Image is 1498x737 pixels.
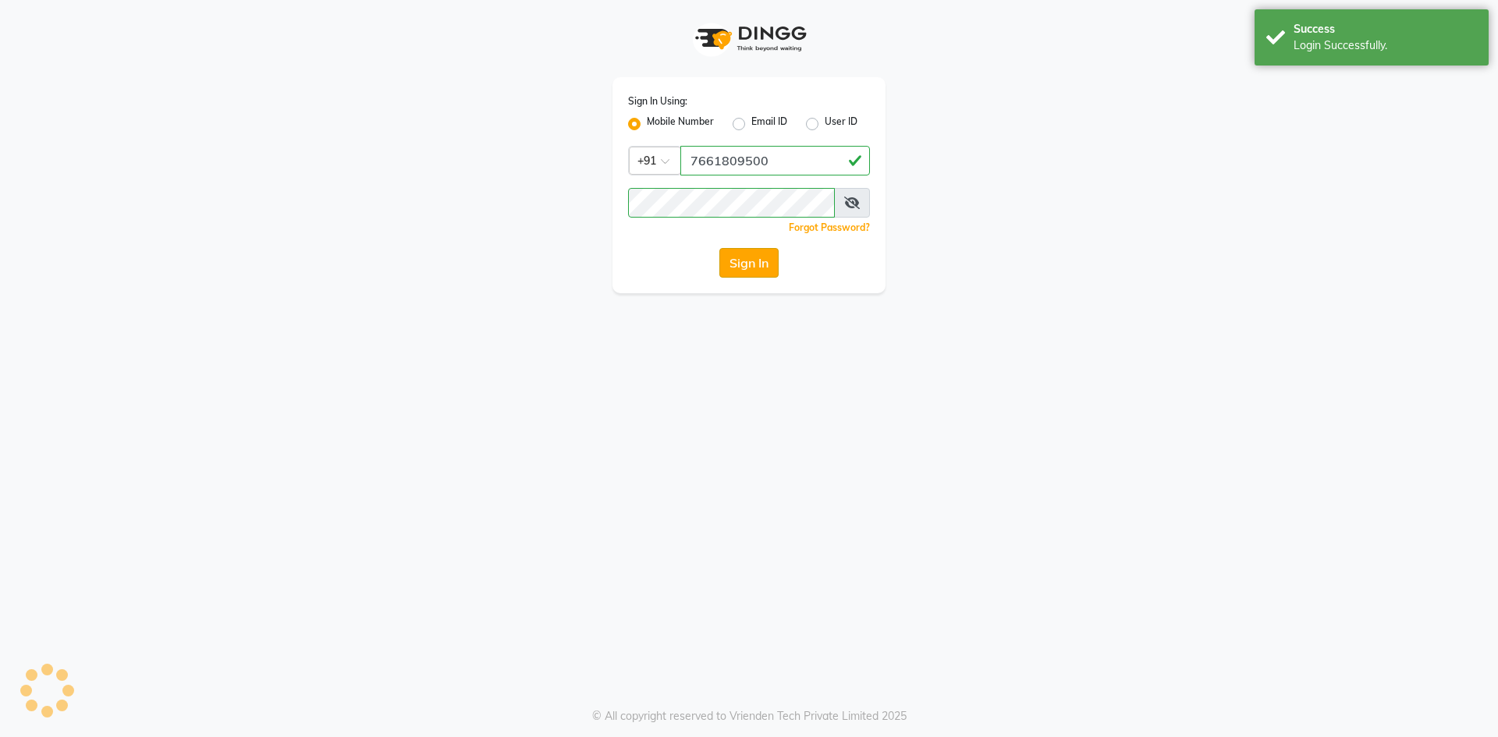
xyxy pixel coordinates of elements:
label: Sign In Using: [628,94,687,108]
img: logo1.svg [687,16,811,62]
div: Login Successfully. [1294,37,1477,54]
input: Username [628,188,835,218]
button: Sign In [719,248,779,278]
label: Mobile Number [647,115,714,133]
input: Username [680,146,870,175]
label: Email ID [751,115,787,133]
div: Success [1294,21,1477,37]
label: User ID [825,115,857,133]
a: Forgot Password? [789,221,870,233]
